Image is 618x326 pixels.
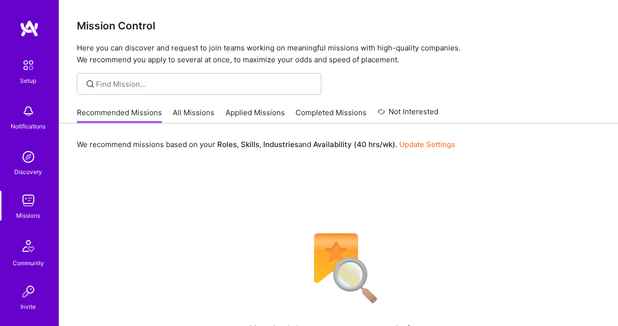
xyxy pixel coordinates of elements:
div: Setup [21,75,37,86]
i: icon SearchGrey [85,78,96,90]
img: No Results [297,227,380,310]
img: Community [17,234,40,258]
p: Here you can discover and request to join teams working on meaningful missions with high-quality ... [77,42,600,66]
b: Roles [217,140,237,149]
a: Not Interested [378,106,439,124]
b: Industries [263,140,298,149]
a: Applied Missions [226,107,285,124]
img: bell [19,101,38,121]
b: Availability (40 hrs/wk) [313,140,395,149]
input: Find Mission... [96,79,314,89]
img: discovery [19,147,38,167]
img: Invite [19,282,38,301]
div: Notifications [11,121,46,131]
div: Community [13,258,44,268]
h3: Mission Control [77,20,600,32]
div: Missions [17,210,41,221]
div: Discovery [15,167,43,177]
a: Update Settings [399,140,455,149]
img: setup [18,55,39,75]
img: logo [20,20,39,37]
div: Invite [21,301,36,312]
a: Recommended Missions [77,107,162,124]
a: All Missions [173,107,215,124]
a: Completed Missions [296,107,367,124]
img: teamwork [19,191,38,210]
b: Skills [241,140,259,149]
p: We recommend missions based on your , , and . [77,139,455,150]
